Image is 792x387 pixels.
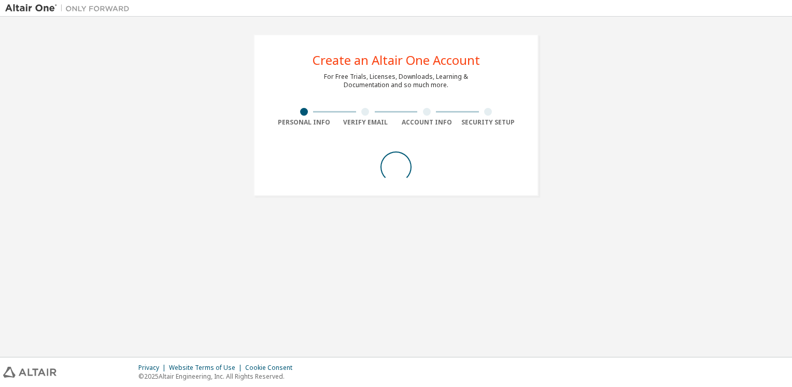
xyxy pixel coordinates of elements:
div: Create an Altair One Account [313,54,480,66]
div: Cookie Consent [245,364,299,372]
img: Altair One [5,3,135,13]
div: Website Terms of Use [169,364,245,372]
div: Account Info [396,118,458,127]
div: For Free Trials, Licenses, Downloads, Learning & Documentation and so much more. [324,73,468,89]
img: altair_logo.svg [3,367,56,378]
div: Privacy [138,364,169,372]
div: Verify Email [335,118,397,127]
div: Security Setup [458,118,519,127]
div: Personal Info [273,118,335,127]
p: © 2025 Altair Engineering, Inc. All Rights Reserved. [138,372,299,381]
